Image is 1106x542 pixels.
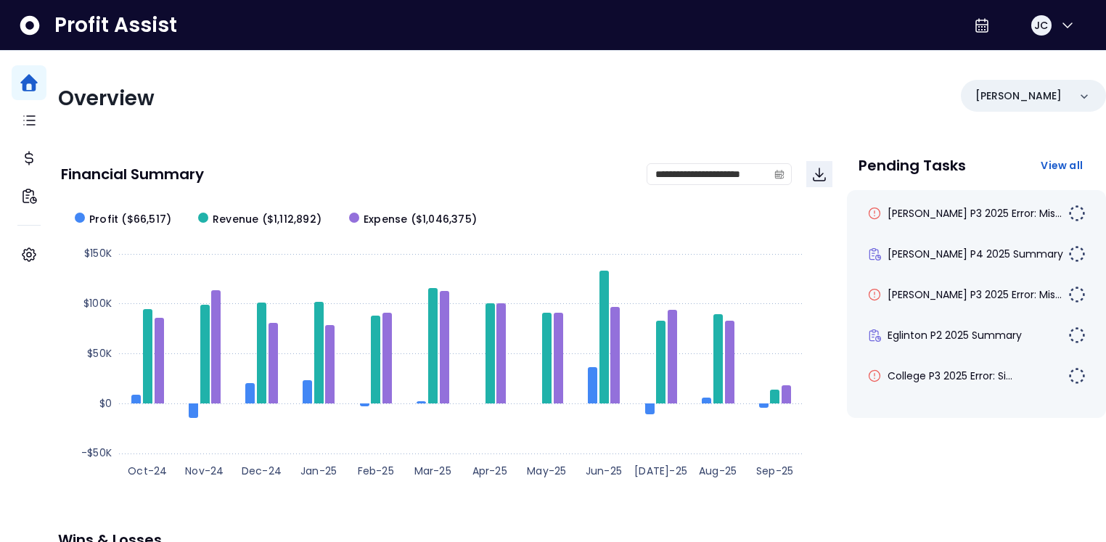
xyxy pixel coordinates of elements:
span: View all [1041,158,1083,173]
button: Download [806,161,832,187]
text: Oct-24 [128,464,167,478]
img: Not yet Started [1068,327,1086,344]
img: Not yet Started [1068,245,1086,263]
span: Revenue ($1,112,892) [213,212,321,227]
span: Overview [58,84,155,112]
text: $100K [83,296,112,311]
text: Nov-24 [185,464,224,478]
img: Not yet Started [1068,286,1086,303]
text: $50K [87,346,112,361]
span: Profit ($66,517) [89,212,171,227]
p: [PERSON_NAME] [975,89,1062,104]
text: $150K [84,246,112,260]
text: $0 [99,396,112,411]
p: Pending Tasks [859,158,966,173]
span: [PERSON_NAME] P4 2025 Summary [888,247,1063,261]
text: Sep-25 [756,464,793,478]
img: Not yet Started [1068,367,1086,385]
text: -$50K [81,445,112,460]
text: Dec-24 [242,464,282,478]
span: Eglinton P2 2025 Summary [888,328,1022,342]
text: Jun-25 [586,464,622,478]
img: Not yet Started [1068,205,1086,222]
text: Mar-25 [414,464,451,478]
button: View all [1029,152,1094,178]
span: JC [1034,18,1048,33]
span: [PERSON_NAME] P3 2025 Error: Mis... [888,287,1062,302]
text: Jan-25 [300,464,337,478]
text: May-25 [527,464,566,478]
span: [PERSON_NAME] P3 2025 Error: Mis... [888,206,1062,221]
span: College P3 2025 Error: Si... [888,369,1012,383]
text: Aug-25 [699,464,737,478]
text: Apr-25 [472,464,507,478]
text: Feb-25 [358,464,394,478]
svg: calendar [774,169,785,179]
span: Profit Assist [54,12,177,38]
p: Financial Summary [61,167,204,181]
text: [DATE]-25 [634,464,687,478]
span: Expense ($1,046,375) [364,212,477,227]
